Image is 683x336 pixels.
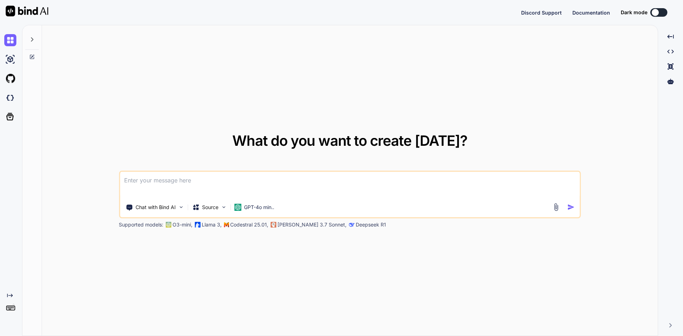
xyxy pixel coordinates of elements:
img: ai-studio [4,53,16,65]
img: githubLight [4,73,16,85]
img: Llama2 [195,222,200,228]
img: Bind AI [6,6,48,16]
img: Pick Tools [178,204,184,210]
span: Discord Support [521,10,562,16]
span: What do you want to create [DATE]? [232,132,467,149]
img: darkCloudIdeIcon [4,92,16,104]
button: Discord Support [521,9,562,16]
img: Pick Models [221,204,227,210]
p: O3-mini, [173,221,192,228]
img: Mistral-AI [224,222,229,227]
p: [PERSON_NAME] 3.7 Sonnet, [277,221,346,228]
button: Documentation [572,9,610,16]
p: GPT-4o min.. [244,204,274,211]
p: Source [202,204,218,211]
img: claude [270,222,276,228]
img: chat [4,34,16,46]
img: icon [567,203,575,211]
span: Dark mode [621,9,647,16]
img: GPT-4o mini [234,204,241,211]
p: Llama 3, [202,221,222,228]
p: Codestral 25.01, [230,221,268,228]
img: claude [349,222,354,228]
img: GPT-4 [165,222,171,228]
p: Supported models: [119,221,163,228]
img: attachment [552,203,560,211]
span: Documentation [572,10,610,16]
p: Chat with Bind AI [136,204,176,211]
p: Deepseek R1 [356,221,386,228]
